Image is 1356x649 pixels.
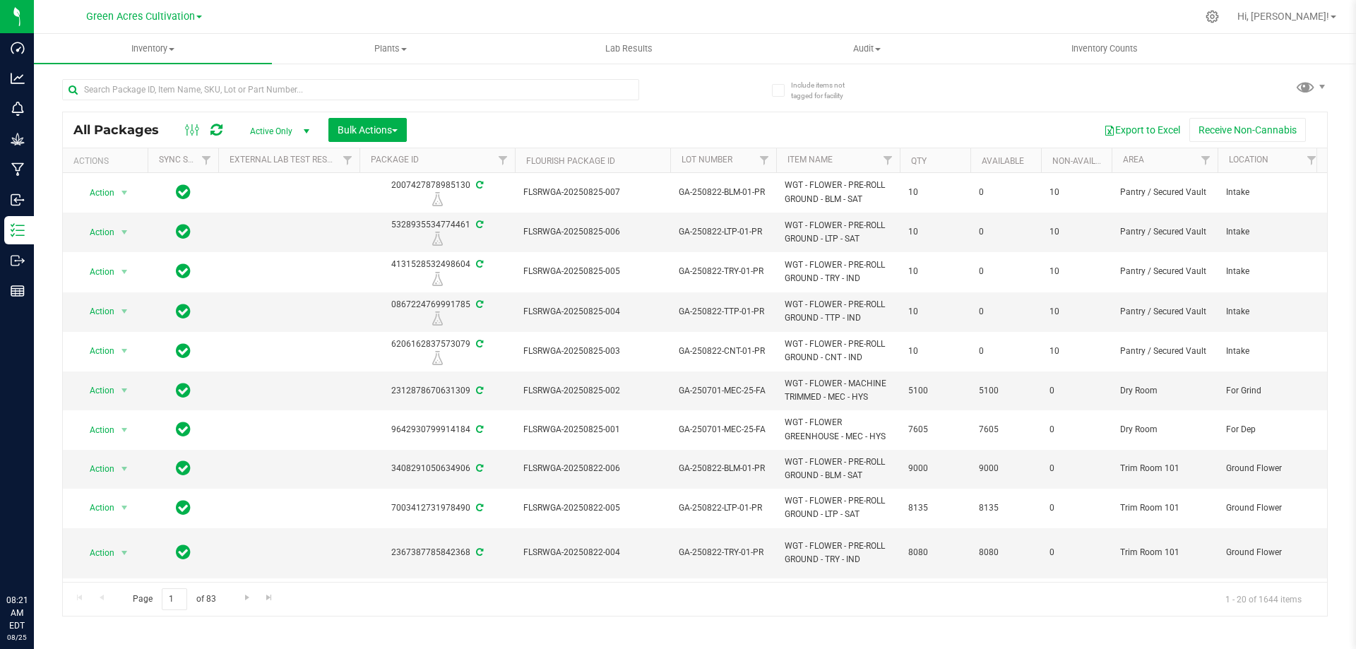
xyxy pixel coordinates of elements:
[357,232,517,246] div: R&D Lab Sample
[42,534,59,551] iframe: Resource center unread badge
[679,225,768,239] span: GA-250822-LTP-01-PR
[474,386,483,395] span: Sync from Compliance System
[908,384,962,398] span: 5100
[908,345,962,358] span: 10
[116,302,133,321] span: select
[1049,345,1103,358] span: 10
[523,345,662,358] span: FLSRWGA-20250825-003
[679,462,768,475] span: GA-250822-BLM-01-PR
[14,536,56,578] iframe: Resource center
[474,503,483,513] span: Sync from Compliance System
[908,462,962,475] span: 9000
[749,42,985,55] span: Audit
[785,219,891,246] span: WGT - FLOWER - PRE-ROLL GROUND - LTP - SAT
[523,462,662,475] span: FLSRWGA-20250822-006
[908,265,962,278] span: 10
[1226,225,1315,239] span: Intake
[116,341,133,361] span: select
[908,423,962,436] span: 7605
[679,546,768,559] span: GA-250822-TRY-01-PR
[11,193,25,207] inline-svg: Inbound
[679,186,768,199] span: GA-250822-BLM-01-PR
[474,547,483,557] span: Sync from Compliance System
[357,192,517,206] div: R&D Lab Sample
[116,498,133,518] span: select
[474,299,483,309] span: Sync from Compliance System
[357,462,517,475] div: 3408291050634906
[911,156,927,166] a: Qty
[523,423,662,436] span: FLSRWGA-20250825-001
[1120,462,1209,475] span: Trim Room 101
[679,265,768,278] span: GA-250822-TRY-01-PR
[77,459,115,479] span: Action
[523,305,662,318] span: FLSRWGA-20250825-004
[1120,186,1209,199] span: Pantry / Secured Vault
[1189,118,1306,142] button: Receive Non-Cannabis
[1226,546,1315,559] span: Ground Flower
[474,463,483,473] span: Sync from Compliance System
[1226,305,1315,318] span: Intake
[1120,384,1209,398] span: Dry Room
[908,501,962,515] span: 8135
[259,588,280,607] a: Go to the last page
[77,381,115,400] span: Action
[679,305,768,318] span: GA-250822-TTP-01-PR
[679,345,768,358] span: GA-250822-CNT-01-PR
[1120,225,1209,239] span: Pantry / Secured Vault
[474,259,483,269] span: Sync from Compliance System
[510,34,748,64] a: Lab Results
[176,498,191,518] span: In Sync
[908,305,962,318] span: 10
[357,272,517,286] div: R&D Lab Sample
[492,148,515,172] a: Filter
[116,222,133,242] span: select
[77,262,115,282] span: Action
[230,155,340,165] a: External Lab Test Result
[11,223,25,237] inline-svg: Inventory
[1226,345,1315,358] span: Intake
[785,258,891,285] span: WGT - FLOWER - PRE-ROLL GROUND - TRY - IND
[1120,501,1209,515] span: Trim Room 101
[6,594,28,632] p: 08:21 AM EDT
[1120,345,1209,358] span: Pantry / Secured Vault
[785,298,891,325] span: WGT - FLOWER - PRE-ROLL GROUND - TTP - IND
[11,41,25,55] inline-svg: Dashboard
[357,298,517,326] div: 0867224769991785
[338,124,398,136] span: Bulk Actions
[1226,384,1315,398] span: For Grind
[982,156,1024,166] a: Available
[1194,148,1218,172] a: Filter
[523,501,662,515] span: FLSRWGA-20250822-005
[121,588,227,610] span: Page of 83
[1049,265,1103,278] span: 10
[176,419,191,439] span: In Sync
[176,458,191,478] span: In Sync
[357,311,517,326] div: R&D Lab Sample
[357,218,517,246] div: 5328935534774461
[586,42,672,55] span: Lab Results
[785,338,891,364] span: WGT - FLOWER - PRE-ROLL GROUND - CNT - IND
[77,341,115,361] span: Action
[908,225,962,239] span: 10
[34,42,272,55] span: Inventory
[474,220,483,230] span: Sync from Compliance System
[357,351,517,365] div: R&D Lab Sample
[1226,265,1315,278] span: Intake
[176,302,191,321] span: In Sync
[357,384,517,398] div: 2312878670631309
[77,543,115,563] span: Action
[787,155,833,165] a: Item Name
[979,462,1033,475] span: 9000
[1049,384,1103,398] span: 0
[176,261,191,281] span: In Sync
[1123,155,1144,165] a: Area
[371,155,419,165] a: Package ID
[1052,42,1157,55] span: Inventory Counts
[336,148,359,172] a: Filter
[979,265,1033,278] span: 0
[11,162,25,177] inline-svg: Manufacturing
[116,459,133,479] span: select
[77,420,115,440] span: Action
[682,155,732,165] a: Lot Number
[785,540,891,566] span: WGT - FLOWER - PRE-ROLL GROUND - TRY - IND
